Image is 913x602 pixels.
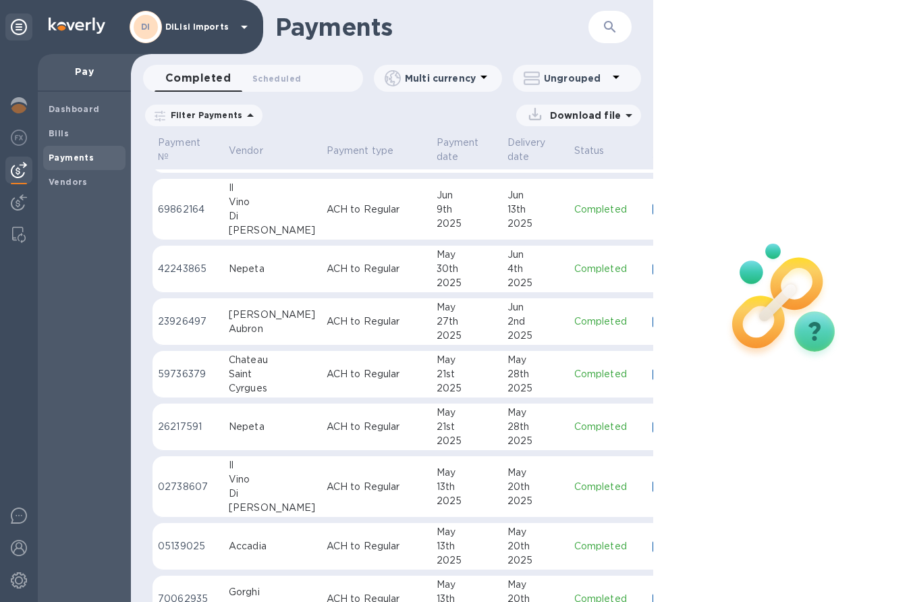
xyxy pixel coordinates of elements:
[507,329,563,343] div: 2025
[327,539,426,553] p: ACH to Regular
[229,472,316,487] div: Vino
[158,314,218,329] p: 23926497
[437,494,497,508] div: 2025
[507,136,563,164] span: Delivery date
[507,480,563,494] div: 20th
[49,104,100,114] b: Dashboard
[158,480,218,494] p: 02738607
[229,223,316,238] div: [PERSON_NAME]
[229,353,316,367] div: Chateau
[507,300,563,314] div: Jun
[507,276,563,290] div: 2025
[229,195,316,209] div: Vino
[437,434,497,448] div: 2025
[158,202,218,217] p: 69862164
[507,525,563,539] div: May
[229,585,316,599] div: Gorghi
[574,144,605,158] p: Status
[229,262,316,276] div: Nepeta
[507,188,563,202] div: Jun
[437,248,497,262] div: May
[327,480,426,494] p: ACH to Regular
[507,314,563,329] div: 2nd
[437,314,497,329] div: 27th
[507,420,563,434] div: 28th
[437,217,497,231] div: 2025
[437,578,497,592] div: May
[49,153,94,163] b: Payments
[437,276,497,290] div: 2025
[574,144,622,158] span: Status
[327,144,394,158] p: Payment type
[229,144,263,158] p: Vendor
[574,367,642,381] p: Completed
[141,22,150,32] b: DI
[49,65,120,78] p: Pay
[49,18,105,34] img: Logo
[437,480,497,494] div: 13th
[158,136,200,164] p: Payment №
[327,144,412,158] span: Payment type
[507,248,563,262] div: Jun
[574,314,642,329] p: Completed
[252,72,301,86] span: Scheduled
[437,136,479,164] p: Payment date
[165,69,231,88] span: Completed
[49,177,88,187] b: Vendors
[327,314,426,329] p: ACH to Regular
[5,13,32,40] div: Unpin categories
[437,553,497,568] div: 2025
[229,144,281,158] span: Vendor
[158,136,218,164] span: Payment №
[507,406,563,420] div: May
[437,381,497,395] div: 2025
[574,420,642,434] p: Completed
[327,262,426,276] p: ACH to Regular
[229,308,316,322] div: [PERSON_NAME]
[229,458,316,472] div: Il
[275,13,560,41] h1: Payments
[165,109,242,121] p: Filter Payments
[437,202,497,217] div: 9th
[507,553,563,568] div: 2025
[158,367,218,381] p: 59736379
[437,466,497,480] div: May
[229,209,316,223] div: Di
[437,525,497,539] div: May
[507,539,563,553] div: 20th
[49,128,69,138] b: Bills
[437,539,497,553] div: 13th
[437,353,497,367] div: May
[229,539,316,553] div: Accadia
[158,539,218,553] p: 05139025
[229,381,316,395] div: Cyrgues
[229,420,316,434] div: Nepeta
[437,420,497,434] div: 21st
[327,367,426,381] p: ACH to Regular
[653,136,711,164] span: Payee currency
[507,434,563,448] div: 2025
[437,300,497,314] div: May
[545,109,621,122] p: Download file
[165,22,233,32] p: DiLisi Imports
[327,420,426,434] p: ACH to Regular
[507,381,563,395] div: 2025
[507,367,563,381] div: 28th
[507,578,563,592] div: May
[437,329,497,343] div: 2025
[507,494,563,508] div: 2025
[574,202,642,217] p: Completed
[574,262,642,276] p: Completed
[544,72,608,85] p: Ungrouped
[158,262,218,276] p: 42243865
[574,480,642,494] p: Completed
[507,136,546,164] p: Delivery date
[437,367,497,381] div: 21st
[327,202,426,217] p: ACH to Regular
[229,487,316,501] div: Di
[437,262,497,276] div: 30th
[437,136,497,164] span: Payment date
[507,217,563,231] div: 2025
[11,130,27,146] img: Foreign exchange
[437,188,497,202] div: Jun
